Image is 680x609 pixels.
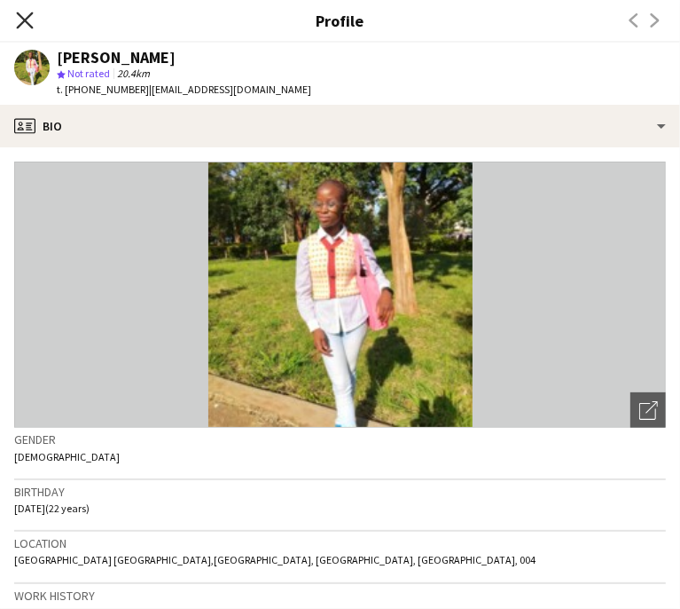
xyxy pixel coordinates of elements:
[14,450,120,463] span: [DEMOGRAPHIC_DATA]
[14,553,535,566] span: [GEOGRAPHIC_DATA] [GEOGRAPHIC_DATA],[GEOGRAPHIC_DATA], [GEOGRAPHIC_DATA], [GEOGRAPHIC_DATA], 004
[14,535,666,551] h3: Location
[113,67,153,80] span: 20.4km
[14,484,666,500] h3: Birthday
[630,392,666,428] div: Open photos pop-in
[57,83,149,96] span: t. [PHONE_NUMBER]
[14,502,90,515] span: [DATE] (22 years)
[149,83,311,96] span: | [EMAIL_ADDRESS][DOMAIN_NAME]
[14,162,666,428] img: Crew avatar or photo
[57,50,176,66] div: [PERSON_NAME]
[67,67,110,80] span: Not rated
[14,431,666,447] h3: Gender
[14,588,666,604] h3: Work history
